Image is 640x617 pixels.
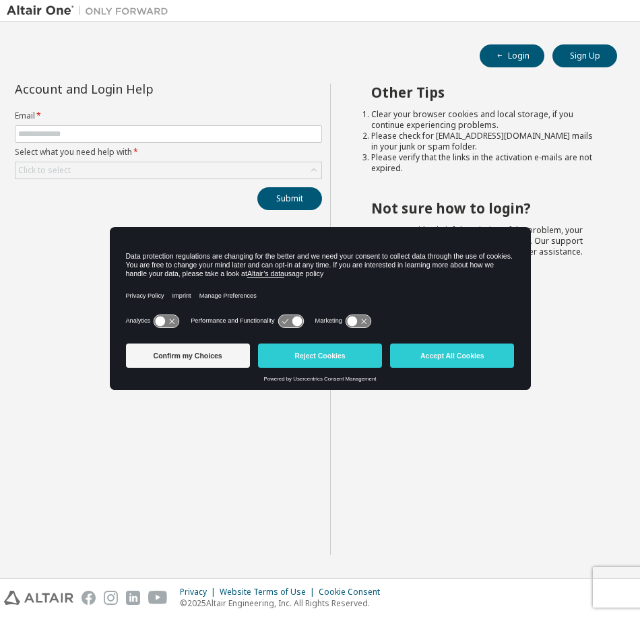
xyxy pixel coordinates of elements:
span: with a brief description of the problem, your registered e-mail id and company details. Our suppo... [371,224,583,257]
label: Email [15,110,322,121]
li: Please verify that the links in the activation e-mails are not expired. [371,152,593,174]
div: Account and Login Help [15,84,261,94]
h2: Other Tips [371,84,593,101]
button: Login [480,44,544,67]
h2: Not sure how to login? [371,199,593,217]
p: © 2025 Altair Engineering, Inc. All Rights Reserved. [180,597,388,609]
img: instagram.svg [104,591,118,605]
li: Clear your browser cookies and local storage, if you continue experiencing problems. [371,109,593,131]
div: Click to select [18,165,71,176]
a: Contact us [371,224,412,236]
div: Click to select [15,162,321,178]
label: Select what you need help with [15,147,322,158]
img: altair_logo.svg [4,591,73,605]
div: Website Terms of Use [220,587,319,597]
button: Sign Up [552,44,617,67]
li: Please check for [EMAIL_ADDRESS][DOMAIN_NAME] mails in your junk or spam folder. [371,131,593,152]
img: facebook.svg [82,591,96,605]
img: Altair One [7,4,175,18]
div: Cookie Consent [319,587,388,597]
img: linkedin.svg [126,591,140,605]
div: Privacy [180,587,220,597]
img: youtube.svg [148,591,168,605]
button: Submit [257,187,322,210]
